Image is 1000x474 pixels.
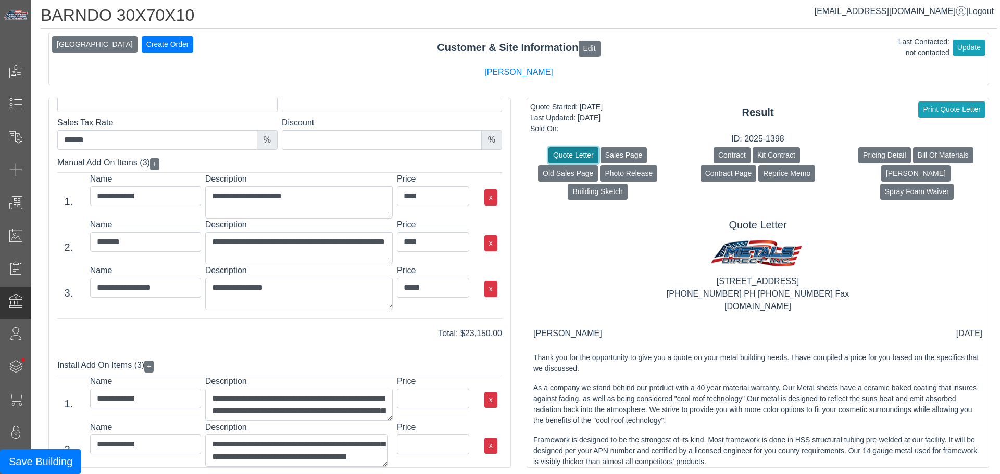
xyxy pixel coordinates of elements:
div: ID: 2025-1398 [527,133,989,145]
button: + [144,361,154,373]
div: Quote Started: [DATE] [530,101,603,112]
div: [DATE] [956,327,982,340]
span: Logout [968,7,994,16]
button: [GEOGRAPHIC_DATA] [52,36,137,53]
button: x [484,281,497,297]
label: Name [90,173,201,185]
label: Price [397,173,469,185]
div: 2. [52,239,86,255]
div: [STREET_ADDRESS] [PHONE_NUMBER] PH [PHONE_NUMBER] Fax [DOMAIN_NAME] [533,275,982,313]
a: [PERSON_NAME] [484,68,553,76]
p: Framework is designed to be the strongest of its kind. Most framework is done in HSS structural t... [533,434,982,467]
label: Description [205,264,393,277]
button: x [484,392,497,408]
button: Spray Foam Waiver [880,184,954,200]
div: [PERSON_NAME] [533,327,602,340]
button: Contract Page [701,165,757,182]
label: Description [205,219,393,231]
button: Pricing Detail [858,147,910,163]
div: Total: $23,150.00 [49,327,510,340]
button: Photo Release [600,165,657,182]
label: Discount [282,117,502,129]
div: 1. [52,396,86,412]
label: Description [205,173,393,185]
h1: BARNDO 30X70X10 [41,5,997,29]
div: Last Contacted: not contacted [898,36,949,58]
label: Name [90,421,201,433]
div: Result [527,105,989,120]
button: Update [953,40,985,56]
div: 2. [52,442,86,457]
img: Metals Direct Inc Logo [3,9,29,21]
button: + [150,158,159,170]
button: x [484,235,497,251]
button: Building Sketch [568,184,628,200]
button: Create Order [142,36,194,53]
button: x [484,189,497,206]
label: Price [397,264,469,277]
p: Thank you for the opportunity to give you a quote on your metal building needs. I have compiled a... [533,352,982,374]
button: Old Sales Page [538,165,598,182]
button: Reprice Memo [758,165,815,182]
div: 1. [52,194,86,209]
img: MD logo [707,235,809,275]
button: Edit [579,41,601,57]
div: Install Add On Items (3) [57,356,502,375]
label: Price [397,219,469,231]
a: [EMAIL_ADDRESS][DOMAIN_NAME] [815,7,966,16]
label: Price [397,375,469,388]
button: x [484,438,497,454]
div: % [481,130,502,150]
label: Sales Tax Rate [57,117,278,129]
div: Sold On: [530,123,603,134]
label: Description [205,375,393,388]
label: Name [90,219,201,231]
p: As a company we stand behind our product with a 40 year material warranty. Our Metal sheets have ... [533,382,982,426]
button: Quote Letter [548,147,598,163]
button: Bill Of Materials [913,147,973,163]
button: [PERSON_NAME] [881,165,951,182]
label: Name [90,375,201,388]
label: Price [397,421,469,433]
button: Contract [714,147,751,163]
div: % [257,130,278,150]
div: | [815,5,994,18]
div: Last Updated: [DATE] [530,112,603,123]
div: Customer & Site Information [49,40,989,56]
div: 3. [52,285,86,301]
div: Manual Add On Items (3) [57,154,502,173]
button: Print Quote Letter [918,101,985,118]
h5: Quote Letter [533,219,982,231]
span: • [10,343,36,377]
label: Description [205,421,393,433]
label: Name [90,264,201,277]
button: Sales Page [601,147,647,163]
button: Kit Contract [753,147,800,163]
